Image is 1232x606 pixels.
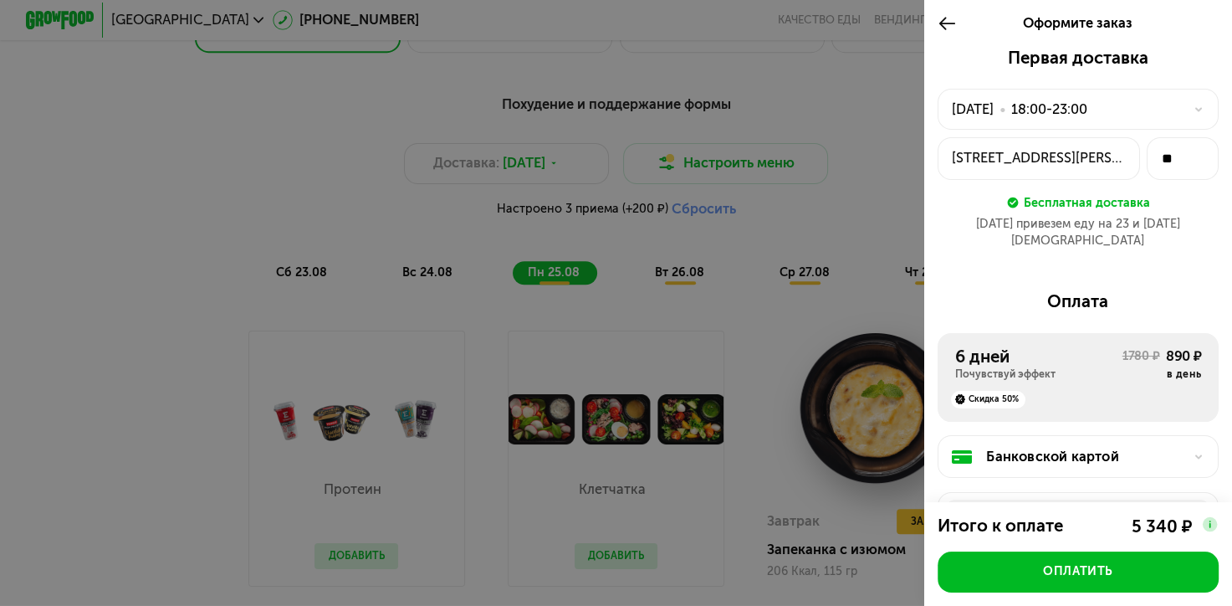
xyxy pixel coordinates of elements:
[938,137,1139,180] button: [STREET_ADDRESS][PERSON_NAME]
[1132,516,1193,537] div: 5 340 ₽
[1122,348,1160,381] div: 1780 ₽
[938,552,1219,593] button: Оплатить
[1166,367,1201,381] div: в день
[938,516,1092,537] div: Итого к оплате
[1023,15,1132,31] span: Оформите заказ
[938,291,1219,312] div: Оплата
[1166,347,1201,367] div: 890 ₽
[951,391,1025,408] div: Скидка 50%
[938,216,1219,250] div: [DATE] привезем еду на 23 и [DATE][DEMOGRAPHIC_DATA]
[999,100,1006,121] div: •
[986,447,1183,468] div: Банковской картой
[1024,193,1150,212] div: Бесплатная доставка
[955,367,1122,381] div: Почувствуй эффект
[1043,563,1113,580] div: Оплатить
[952,100,994,121] div: [DATE]
[952,148,1125,169] div: [STREET_ADDRESS][PERSON_NAME]
[1011,100,1087,121] div: 18:00-23:00
[945,500,1210,547] div: Подписка оплачивается за каждые 6 дней. Вы получите смс за день до автосписания.
[938,48,1219,69] div: Первая доставка
[955,347,1122,367] div: 6 дней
